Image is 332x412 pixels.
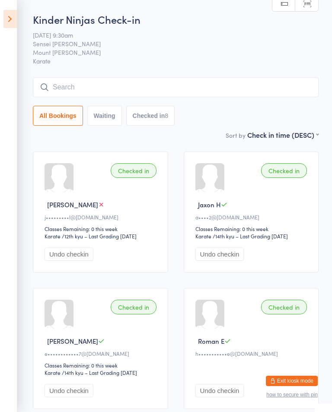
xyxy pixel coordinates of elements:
label: Sort by [226,131,246,139]
span: [PERSON_NAME] [47,336,98,345]
button: Undo checkin [45,384,93,397]
div: Checked in [111,163,156,178]
button: All Bookings [33,106,83,126]
div: Karate [45,232,61,240]
div: e••••••••••••7@[DOMAIN_NAME] [45,350,159,357]
div: Check in time (DESC) [247,130,319,139]
div: Karate [195,232,211,240]
div: Classes Remaining: 0 this week [45,225,159,232]
span: Karate [33,57,319,65]
div: 8 [165,112,168,119]
div: Checked in [261,300,307,314]
span: Jaxon H [198,200,221,209]
span: Sensei [PERSON_NAME] [33,39,305,48]
button: how to secure with pin [266,392,318,398]
span: [DATE] 9:30am [33,31,305,39]
div: h•••••••••••e@[DOMAIN_NAME] [195,350,310,357]
button: Checked in8 [126,106,175,126]
button: Waiting [87,106,122,126]
button: Undo checkin [45,247,93,261]
div: Classes Remaining: 0 this week [45,361,159,369]
span: / 14th kyu – Last Grading [DATE] [62,369,137,376]
h2: Kinder Ninjas Check-in [33,12,319,26]
button: Undo checkin [195,384,244,397]
span: Roman E [198,336,224,345]
div: Karate [45,369,61,376]
span: / 12th kyu – Last Grading [DATE] [62,232,137,240]
div: j•••••••••l@[DOMAIN_NAME] [45,213,159,221]
button: Undo checkin [195,247,244,261]
input: Search [33,77,319,97]
button: Exit kiosk mode [266,376,318,386]
div: Checked in [111,300,156,314]
span: Mount [PERSON_NAME] [33,48,305,57]
div: a••••2@[DOMAIN_NAME] [195,213,310,221]
div: Classes Remaining: 0 this week [195,225,310,232]
div: Checked in [261,163,307,178]
span: [PERSON_NAME] [47,200,98,209]
span: / 14th kyu – Last Grading [DATE] [213,232,288,240]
